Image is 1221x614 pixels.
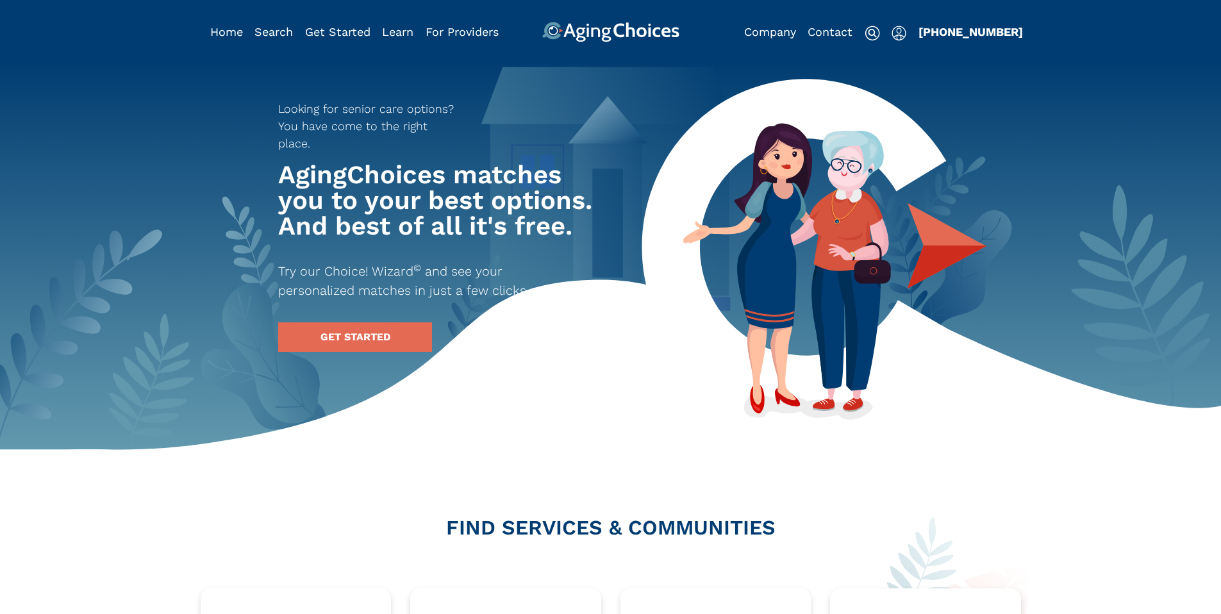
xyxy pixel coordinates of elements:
div: Popover trigger [892,22,906,42]
div: Popover trigger [254,22,293,42]
img: AgingChoices [542,22,679,42]
h2: FIND SERVICES & COMMUNITIES [201,517,1021,538]
h1: AgingChoices matches you to your best options. And best of all it's free. [278,162,599,239]
a: Learn [382,25,413,38]
a: [PHONE_NUMBER] [918,25,1023,38]
a: Search [254,25,293,38]
a: For Providers [426,25,499,38]
a: Contact [808,25,852,38]
sup: © [413,262,421,274]
p: Looking for senior care options? You have come to the right place. [278,100,463,152]
a: Company [744,25,796,38]
a: Get Started [305,25,370,38]
a: GET STARTED [278,322,432,352]
a: Home [210,25,243,38]
p: Try our Choice! Wizard and see your personalized matches in just a few clicks. [278,261,576,300]
img: search-icon.svg [865,26,880,41]
img: user-icon.svg [892,26,906,41]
